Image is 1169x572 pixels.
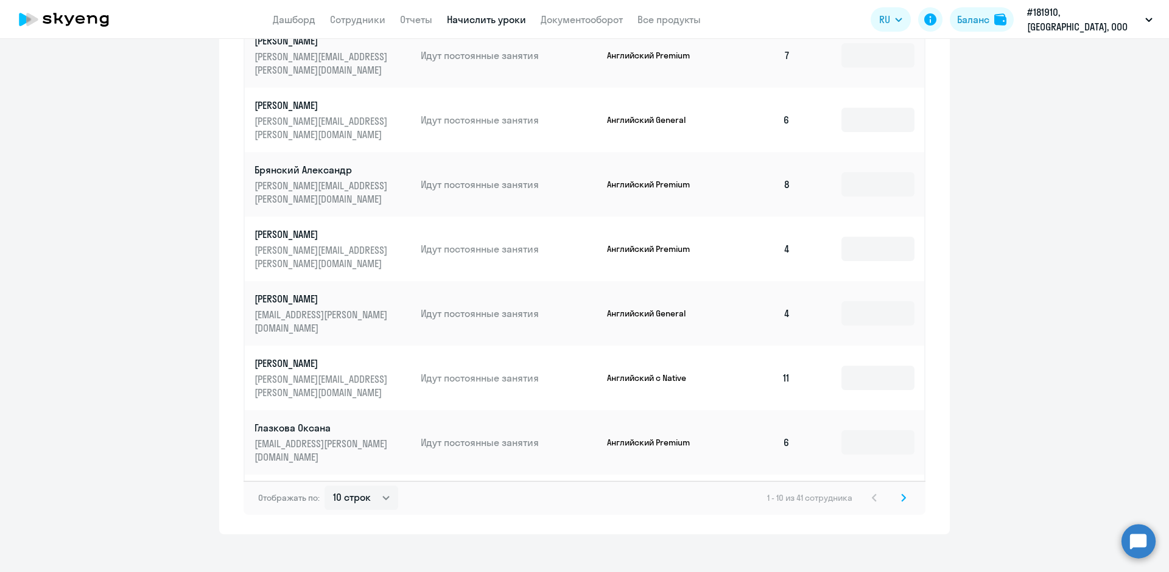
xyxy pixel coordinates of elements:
td: 4 [715,281,800,346]
p: [PERSON_NAME] [255,228,391,241]
p: Английский Premium [607,437,698,448]
p: Английский General [607,114,698,125]
a: [PERSON_NAME][PERSON_NAME][EMAIL_ADDRESS][PERSON_NAME][DOMAIN_NAME] [255,34,411,77]
p: Глазкова Оксана [255,421,391,434]
a: Начислить уроки [447,13,526,26]
p: #181910, [GEOGRAPHIC_DATA], ООО [1027,5,1140,34]
td: 10 [715,475,800,539]
p: [PERSON_NAME][EMAIL_ADDRESS][PERSON_NAME][DOMAIN_NAME] [255,50,391,77]
a: Дашборд [273,13,315,26]
span: 1 - 10 из 41 сотрудника [767,492,852,503]
p: [PERSON_NAME][EMAIL_ADDRESS][PERSON_NAME][DOMAIN_NAME] [255,372,391,399]
div: Баланс [957,12,989,27]
p: [PERSON_NAME] [255,357,391,370]
button: Балансbalance [950,7,1014,32]
p: [PERSON_NAME][EMAIL_ADDRESS][PERSON_NAME][DOMAIN_NAME] [255,114,391,141]
td: 7 [715,23,800,88]
p: Брянский Александр [255,163,391,176]
a: [PERSON_NAME][EMAIL_ADDRESS][PERSON_NAME][DOMAIN_NAME] [255,292,411,335]
p: Идут постоянные занятия [421,49,597,62]
a: Глазкова Оксана[EMAIL_ADDRESS][PERSON_NAME][DOMAIN_NAME] [255,421,411,464]
span: Отображать по: [258,492,320,503]
td: 11 [715,346,800,410]
p: [EMAIL_ADDRESS][PERSON_NAME][DOMAIN_NAME] [255,437,391,464]
img: balance [994,13,1006,26]
p: Английский Premium [607,50,698,61]
p: Английский Premium [607,179,698,190]
span: RU [879,12,890,27]
p: Английский Premium [607,243,698,254]
p: Идут постоянные занятия [421,371,597,385]
p: Английский с Native [607,372,698,383]
a: [PERSON_NAME][PERSON_NAME][EMAIL_ADDRESS][PERSON_NAME][DOMAIN_NAME] [255,357,411,399]
a: [PERSON_NAME][PERSON_NAME][EMAIL_ADDRESS][PERSON_NAME][DOMAIN_NAME] [255,228,411,270]
td: 8 [715,152,800,217]
a: [PERSON_NAME][PERSON_NAME][EMAIL_ADDRESS][PERSON_NAME][DOMAIN_NAME] [255,99,411,141]
p: Идут постоянные занятия [421,113,597,127]
a: Документооборот [541,13,623,26]
p: [PERSON_NAME] [255,292,391,305]
button: #181910, [GEOGRAPHIC_DATA], ООО [1021,5,1159,34]
p: [EMAIL_ADDRESS][PERSON_NAME][DOMAIN_NAME] [255,308,391,335]
p: [PERSON_NAME][EMAIL_ADDRESS][PERSON_NAME][DOMAIN_NAME] [255,243,391,270]
td: 6 [715,410,800,475]
p: Идут постоянные занятия [421,178,597,191]
a: Все продукты [637,13,701,26]
a: Отчеты [400,13,432,26]
p: [PERSON_NAME] [255,99,391,112]
td: 6 [715,88,800,152]
a: Брянский Александр[PERSON_NAME][EMAIL_ADDRESS][PERSON_NAME][DOMAIN_NAME] [255,163,411,206]
td: 4 [715,217,800,281]
a: Сотрудники [330,13,385,26]
p: Идут постоянные занятия [421,242,597,256]
p: [PERSON_NAME][EMAIL_ADDRESS][PERSON_NAME][DOMAIN_NAME] [255,179,391,206]
button: RU [871,7,911,32]
p: Идут постоянные занятия [421,307,597,320]
p: [PERSON_NAME] [255,34,391,47]
p: Английский General [607,308,698,319]
p: Идут постоянные занятия [421,436,597,449]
